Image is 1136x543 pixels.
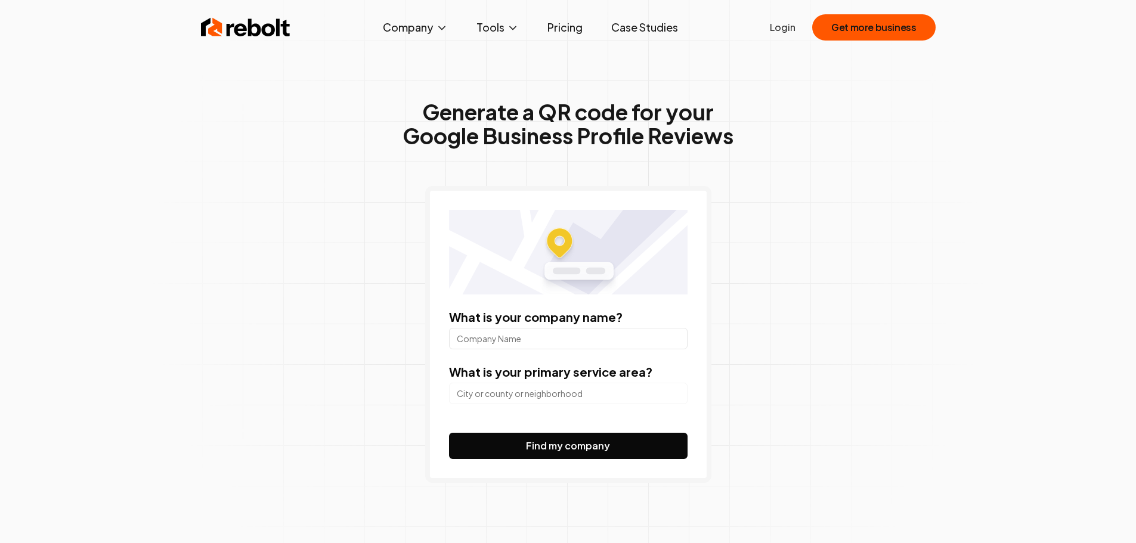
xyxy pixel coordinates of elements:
[602,15,688,39] a: Case Studies
[770,20,795,35] a: Login
[449,210,688,294] img: Location map
[449,328,688,349] input: Company Name
[449,433,688,459] button: Find my company
[467,15,528,39] button: Tools
[201,15,290,39] img: Rebolt Logo
[449,383,688,404] input: City or county or neighborhood
[812,14,935,41] button: Get more business
[403,100,733,148] h1: Generate a QR code for your Google Business Profile Reviews
[538,15,592,39] a: Pricing
[449,364,652,379] label: What is your primary service area?
[373,15,457,39] button: Company
[449,309,623,324] label: What is your company name?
